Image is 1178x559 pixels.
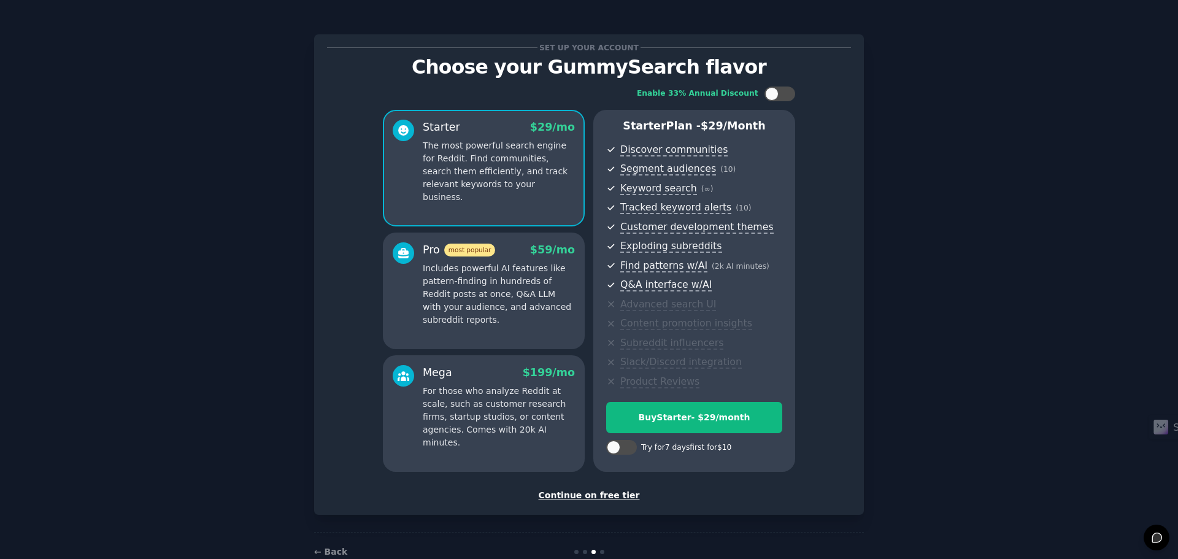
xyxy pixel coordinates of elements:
span: Find patterns w/AI [620,260,707,272]
div: Pro [423,242,495,258]
p: The most powerful search engine for Reddit. Find communities, search them efficiently, and track ... [423,139,575,204]
span: Segment audiences [620,163,716,175]
p: Choose your GummySearch flavor [327,56,851,78]
span: $ 199 /mo [523,366,575,379]
span: Exploding subreddits [620,240,722,253]
p: Includes powerful AI features like pattern-finding in hundreds of Reddit posts at once, Q&A LLM w... [423,262,575,326]
span: Advanced search UI [620,298,716,311]
span: $ 29 /month [701,120,766,132]
span: Content promotion insights [620,317,752,330]
div: Starter [423,120,460,135]
span: Subreddit influencers [620,337,723,350]
span: ( ∞ ) [701,185,714,193]
span: Customer development themes [620,221,774,234]
span: Keyword search [620,182,697,195]
span: Discover communities [620,144,728,156]
span: most popular [444,244,496,256]
span: Set up your account [537,41,641,54]
span: ( 10 ) [736,204,751,212]
span: ( 2k AI minutes ) [712,262,769,271]
span: $ 29 /mo [530,121,575,133]
a: ← Back [314,547,347,557]
div: Continue on free tier [327,489,851,502]
p: For those who analyze Reddit at scale, such as customer research firms, startup studios, or conte... [423,385,575,449]
span: Tracked keyword alerts [620,201,731,214]
span: Q&A interface w/AI [620,279,712,291]
span: Slack/Discord integration [620,356,742,369]
span: ( 10 ) [720,165,736,174]
p: Starter Plan - [606,118,782,134]
span: Product Reviews [620,376,699,388]
div: Buy Starter - $ 29 /month [607,411,782,424]
div: Try for 7 days first for $10 [641,442,731,453]
span: $ 59 /mo [530,244,575,256]
button: BuyStarter- $29/month [606,402,782,433]
div: Mega [423,365,452,380]
div: Enable 33% Annual Discount [637,88,758,99]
